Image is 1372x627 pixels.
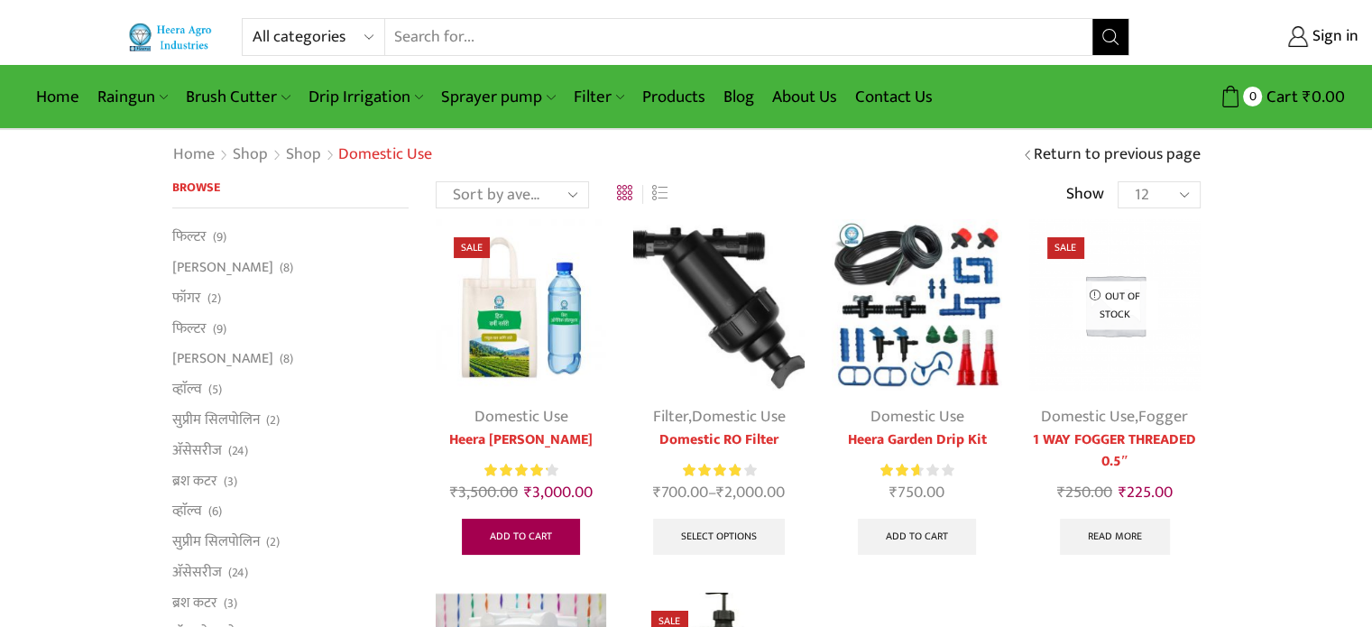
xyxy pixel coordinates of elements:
[653,519,785,555] a: Select options for “Domestic RO Filter”
[280,259,293,277] span: (8)
[1034,143,1201,167] a: Return to previous page
[1029,429,1200,473] a: 1 WAY FOGGER THREADED 0.5″
[172,253,273,283] a: [PERSON_NAME]
[172,313,207,344] a: फिल्टर
[172,282,201,313] a: फॉगर
[436,429,606,451] a: Heera [PERSON_NAME]
[484,461,548,480] span: Rated out of 5
[1041,403,1135,430] a: Domestic Use
[880,461,919,480] span: Rated out of 5
[436,219,606,390] img: Heera Vermi Nursery
[653,479,708,506] bdi: 700.00
[1060,519,1170,555] a: Read more about “1 WAY FOGGER THREADED 0.5"”
[172,374,202,405] a: व्हाॅल्व
[474,403,568,430] a: Domestic Use
[172,177,220,198] span: Browse
[633,405,804,429] div: ,
[208,503,222,521] span: (6)
[172,404,260,435] a: सुप्रीम सिलपोलिन
[889,479,898,506] span: ₹
[1119,479,1127,506] span: ₹
[172,226,207,252] a: फिल्टर
[172,344,273,374] a: [PERSON_NAME]
[716,479,724,506] span: ₹
[172,527,260,558] a: सुप्रीम सिलपोलिन
[228,564,248,582] span: (24)
[1119,479,1173,506] bdi: 225.00
[633,481,804,505] span: –
[454,237,490,258] span: Sale
[172,557,222,587] a: अ‍ॅसेसरीज
[208,381,222,399] span: (5)
[1303,83,1345,111] bdi: 0.00
[172,466,217,496] a: ब्रश कटर
[338,145,432,165] h1: Domestic Use
[524,479,532,506] span: ₹
[1092,19,1128,55] button: Search button
[385,19,1093,55] input: Search for...
[224,473,237,491] span: (3)
[172,435,222,466] a: अ‍ॅसेसरीज
[1262,85,1298,109] span: Cart
[889,479,944,506] bdi: 750.00
[172,496,202,527] a: व्हाॅल्व
[832,219,1002,390] img: Heera Garden Drip Kit
[213,320,226,338] span: (9)
[1138,403,1188,430] a: Fogger
[1303,83,1312,111] span: ₹
[565,76,633,118] a: Filter
[524,479,593,506] bdi: 3,000.00
[280,350,293,368] span: (8)
[27,76,88,118] a: Home
[450,479,518,506] bdi: 3,500.00
[683,461,756,480] div: Rated 4.00 out of 5
[1308,25,1358,49] span: Sign in
[653,403,688,430] a: Filter
[232,143,269,167] a: Shop
[653,479,661,506] span: ₹
[714,76,763,118] a: Blog
[88,76,177,118] a: Raingun
[880,461,953,480] div: Rated 2.67 out of 5
[1057,479,1112,506] bdi: 250.00
[285,143,322,167] a: Shop
[692,403,786,430] a: Domestic Use
[450,479,458,506] span: ₹
[870,403,963,430] a: Domestic Use
[213,228,226,246] span: (9)
[1147,80,1345,114] a: 0 Cart ₹0.00
[266,411,280,429] span: (2)
[1156,21,1358,53] a: Sign in
[432,76,564,118] a: Sprayer pump
[846,76,942,118] a: Contact Us
[299,76,432,118] a: Drip Irrigation
[832,429,1002,451] a: Heera Garden Drip Kit
[207,290,221,308] span: (2)
[683,461,741,480] span: Rated out of 5
[266,533,280,551] span: (2)
[633,76,714,118] a: Products
[1243,87,1262,106] span: 0
[1047,237,1083,258] span: Sale
[763,76,846,118] a: About Us
[484,461,557,480] div: Rated 4.33 out of 5
[858,519,976,555] a: Add to cart: “Heera Garden Drip Kit”
[172,143,432,167] nav: Breadcrumb
[228,442,248,460] span: (24)
[1066,183,1104,207] span: Show
[1029,219,1200,390] img: Placeholder
[633,219,804,390] img: Y-Type-Filter
[1072,281,1157,329] p: Out of stock
[172,587,217,618] a: ब्रश कटर
[224,595,237,613] span: (3)
[1057,479,1065,506] span: ₹
[177,76,299,118] a: Brush Cutter
[172,143,216,167] a: Home
[716,479,785,506] bdi: 2,000.00
[462,519,580,555] a: Add to cart: “Heera Vermi Nursery”
[633,429,804,451] a: Domestic RO Filter
[436,181,589,208] select: Shop order
[1029,405,1200,429] div: ,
